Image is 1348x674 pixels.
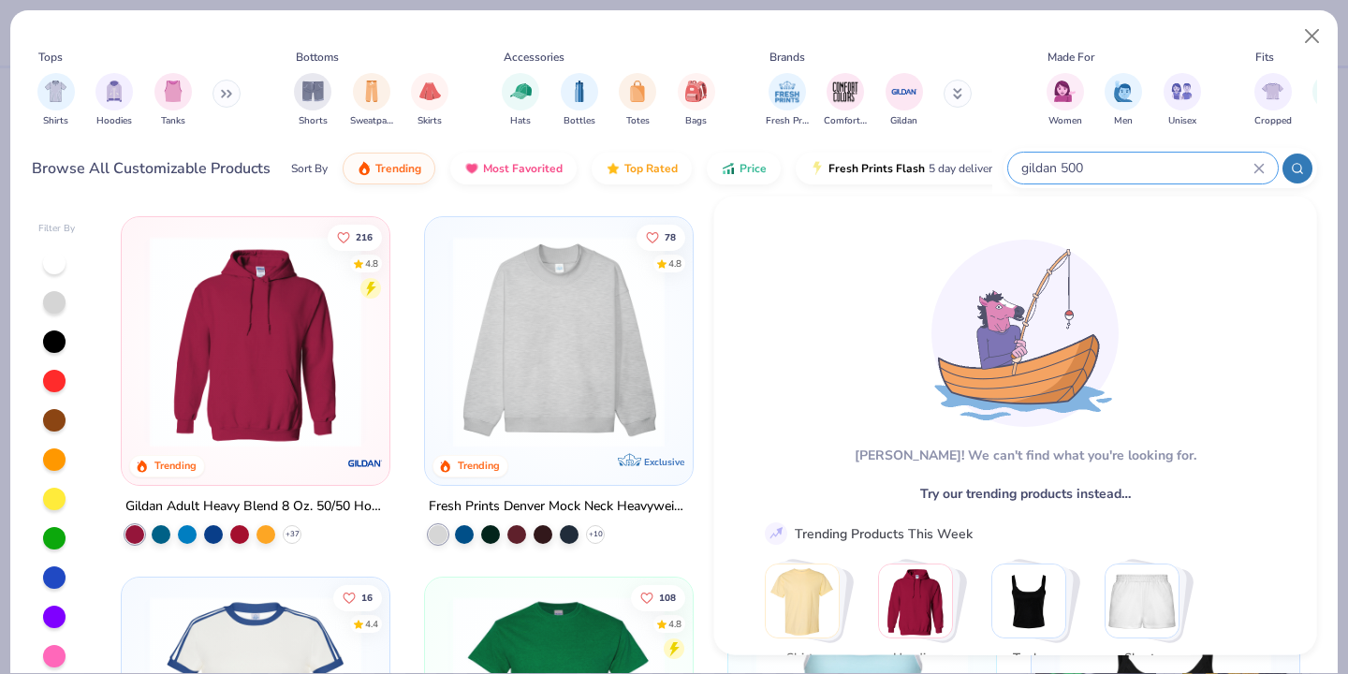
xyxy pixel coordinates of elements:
[1105,73,1142,128] div: filter for Men
[824,73,867,128] button: filter button
[824,73,867,128] div: filter for Comfort Colors
[1164,73,1201,128] div: filter for Unisex
[1047,73,1084,128] div: filter for Women
[38,222,76,236] div: Filter By
[854,446,1195,465] div: [PERSON_NAME]! We can't find what you're looking for.
[637,224,685,250] button: Like
[561,73,598,128] button: filter button
[796,153,1012,184] button: Fresh Prints Flash5 day delivery
[626,114,650,128] span: Totes
[929,158,998,180] span: 5 day delivery
[810,161,825,176] img: flash.gif
[1106,564,1179,637] img: Shorts
[375,161,421,176] span: Trending
[624,161,678,176] span: Top Rated
[627,81,648,102] img: Totes Image
[606,161,621,176] img: TopRated.gif
[95,73,133,128] button: filter button
[302,81,324,102] img: Shorts Image
[644,456,684,468] span: Exclusive
[419,81,441,102] img: Skirts Image
[931,240,1119,427] img: Loading...
[362,593,374,602] span: 16
[294,73,331,128] button: filter button
[32,157,271,180] div: Browse All Customizable Products
[561,73,598,128] div: filter for Bottles
[890,114,917,128] span: Gildan
[334,584,383,610] button: Like
[795,523,973,543] div: Trending Products This Week
[125,495,386,519] div: Gildan Adult Heavy Blend 8 Oz. 50/50 Hooded Sweatshirt
[1164,73,1201,128] button: filter button
[665,232,676,242] span: 78
[768,525,784,542] img: trend_line.gif
[1254,73,1292,128] button: filter button
[95,73,133,128] div: filter for Hoodies
[766,73,809,128] button: filter button
[569,81,590,102] img: Bottles Image
[296,49,339,66] div: Bottoms
[619,73,656,128] button: filter button
[1254,114,1292,128] span: Cropped
[769,49,805,66] div: Brands
[346,445,384,482] img: Gildan logo
[366,256,379,271] div: 4.8
[1113,81,1134,102] img: Men Image
[678,73,715,128] div: filter for Bags
[740,161,767,176] span: Price
[483,161,563,176] span: Most Favorited
[464,161,479,176] img: most_fav.gif
[1171,81,1193,102] img: Unisex Image
[502,73,539,128] div: filter for Hats
[444,236,674,447] img: f5d85501-0dbb-4ee4-b115-c08fa3845d83
[294,73,331,128] div: filter for Shorts
[678,73,715,128] button: filter button
[668,617,681,631] div: 4.8
[1295,19,1330,54] button: Close
[504,49,564,66] div: Accessories
[998,649,1059,667] span: Tanks
[685,81,706,102] img: Bags Image
[154,73,192,128] button: filter button
[161,114,185,128] span: Tanks
[411,73,448,128] div: filter for Skirts
[366,617,379,631] div: 4.4
[771,649,832,667] span: Shirts
[1168,114,1196,128] span: Unisex
[707,153,781,184] button: Price
[329,224,383,250] button: Like
[1054,81,1076,102] img: Women Image
[1254,73,1292,128] div: filter for Cropped
[299,114,328,128] span: Shorts
[919,484,1130,504] span: Try our trending products instead…
[357,232,374,242] span: 216
[510,81,532,102] img: Hats Image
[879,564,952,637] img: Hoodies
[411,73,448,128] button: filter button
[38,49,63,66] div: Tops
[510,114,531,128] span: Hats
[619,73,656,128] div: filter for Totes
[1048,49,1094,66] div: Made For
[886,73,923,128] button: filter button
[766,564,839,637] img: Shirts
[831,78,859,106] img: Comfort Colors Image
[773,78,801,106] img: Fresh Prints Image
[631,584,685,610] button: Like
[502,73,539,128] button: filter button
[350,73,393,128] div: filter for Sweatpants
[104,81,125,102] img: Hoodies Image
[886,73,923,128] div: filter for Gildan
[668,256,681,271] div: 4.8
[154,73,192,128] div: filter for Tanks
[140,236,371,447] img: 01756b78-01f6-4cc6-8d8a-3c30c1a0c8ac
[564,114,595,128] span: Bottles
[1019,157,1253,179] input: Try "T-Shirt"
[286,529,300,540] span: + 37
[357,161,372,176] img: trending.gif
[37,73,75,128] button: filter button
[766,73,809,128] div: filter for Fresh Prints
[429,495,689,519] div: Fresh Prints Denver Mock Neck Heavyweight Sweatshirt
[885,649,945,667] span: Hoodies
[824,114,867,128] span: Comfort Colors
